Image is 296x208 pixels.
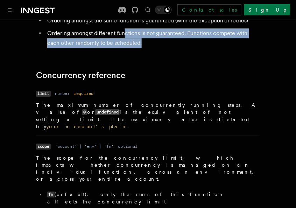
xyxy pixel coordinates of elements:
[82,109,87,115] code: 0
[55,144,114,149] dd: 'account' | 'env' | 'fn'
[36,91,51,97] code: limit
[36,144,51,150] code: scope
[45,191,260,205] li: (default): only the runs of this function affects the concurrency limit
[36,102,260,130] p: The maximum number of concurrently running steps. A value of or is the equivalent of not setting ...
[45,16,260,26] li: Ordering amongst the same function is guaranteed (with the exception of retries)
[177,4,241,15] a: Contact sales
[95,109,120,115] code: undefined
[74,91,93,96] dd: required
[47,192,55,197] code: fn
[36,70,125,80] a: Concurrency reference
[155,6,172,14] button: Toggle dark mode
[55,91,70,96] dd: number
[45,28,260,48] li: Ordering amongst different functions is not guaranteed. Functions compete with each other randoml...
[6,6,14,14] button: Toggle navigation
[46,124,127,129] a: your account's plan
[244,4,290,15] a: Sign Up
[36,154,260,182] p: The scope for the concurrency limit, which impacts whether concurrency is managed on an individua...
[144,6,152,14] button: Find something...
[118,144,138,149] dd: optional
